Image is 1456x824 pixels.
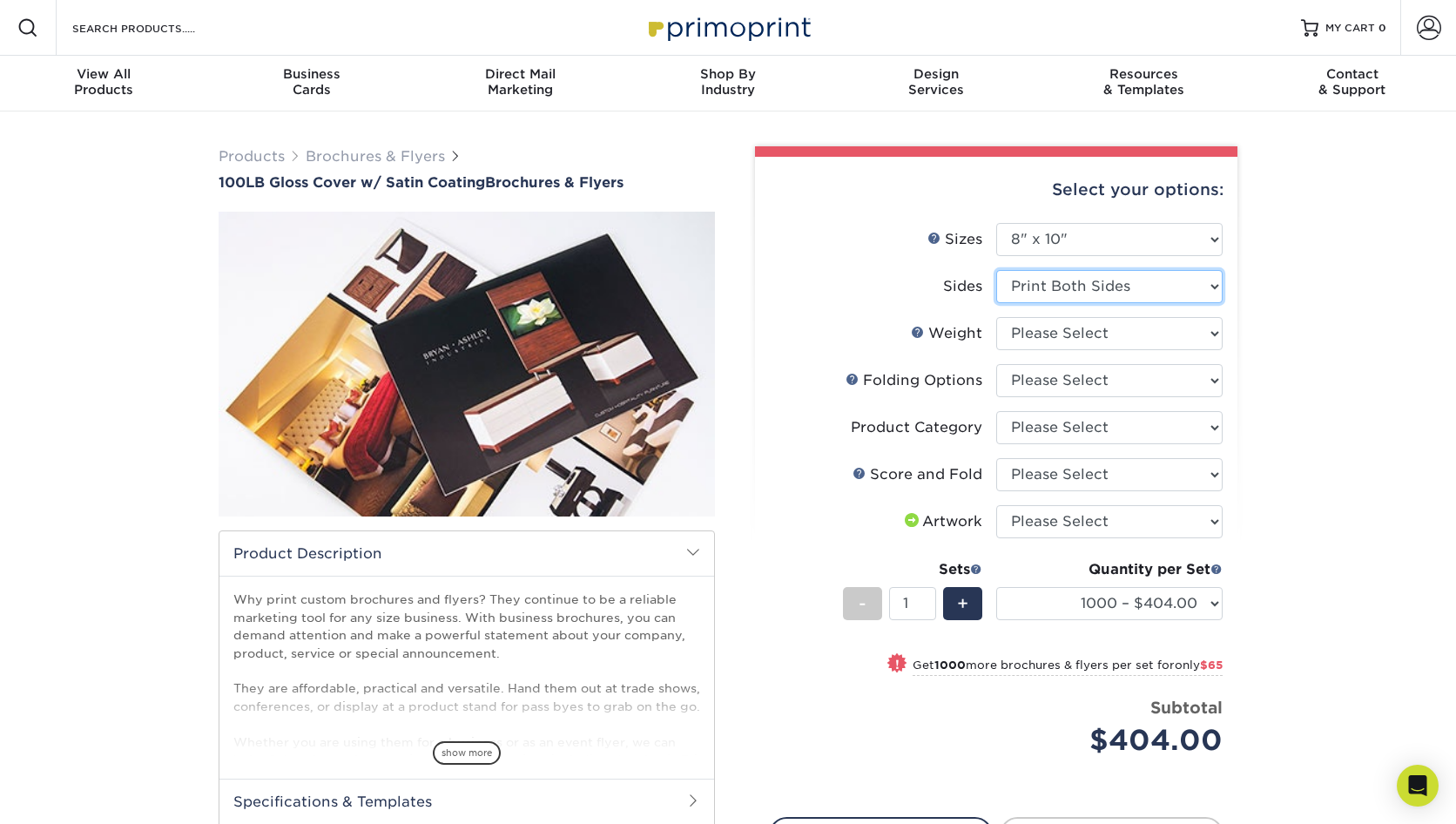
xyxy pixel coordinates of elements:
[927,229,982,250] div: Sizes
[851,417,982,438] div: Product Category
[911,323,982,344] div: Weight
[943,276,982,297] div: Sides
[624,56,832,111] a: Shop ByIndustry
[1325,21,1375,36] span: MY CART
[416,66,624,82] span: Direct Mail
[1040,66,1248,82] span: Resources
[219,531,714,576] h2: Product Description
[913,659,1223,676] small: Get more brochures & flyers per set for
[219,174,485,191] span: 100LB Gloss Cover w/ Satin Coating
[1200,659,1223,672] span: $65
[416,66,624,98] div: Marketing
[416,56,624,111] a: Direct MailMarketing
[219,779,714,824] h2: Specifications & Templates
[1150,698,1223,717] strong: Subtotal
[1248,66,1456,82] span: Contact
[433,741,501,765] span: show more
[208,66,416,98] div: Cards
[1175,659,1223,672] span: only
[1040,56,1248,111] a: Resources& Templates
[901,511,982,532] div: Artwork
[957,591,968,617] span: +
[219,174,715,191] a: 100LB Gloss Cover w/ Satin CoatingBrochures & Flyers
[843,559,982,580] div: Sets
[853,464,982,485] div: Score and Fold
[934,659,966,672] strong: 1000
[71,17,240,38] input: SEARCH PRODUCTS.....
[219,148,285,165] a: Products
[832,66,1040,98] div: Services
[832,56,1040,111] a: DesignServices
[1248,56,1456,111] a: Contact& Support
[846,370,982,391] div: Folding Options
[1248,66,1456,98] div: & Support
[219,192,715,536] img: 100LB Gloss Cover<br/>w/ Satin Coating 01
[1040,66,1248,98] div: & Templates
[996,559,1223,580] div: Quantity per Set
[208,66,416,82] span: Business
[832,66,1040,82] span: Design
[219,174,715,191] h1: Brochures & Flyers
[641,9,815,46] img: Primoprint
[306,148,445,165] a: Brochures & Flyers
[208,56,416,111] a: BusinessCards
[624,66,832,82] span: Shop By
[1397,765,1439,807] div: Open Intercom Messenger
[769,157,1223,223] div: Select your options:
[1378,22,1386,34] span: 0
[895,655,900,673] span: !
[1009,719,1223,761] div: $404.00
[859,591,866,617] span: -
[624,66,832,98] div: Industry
